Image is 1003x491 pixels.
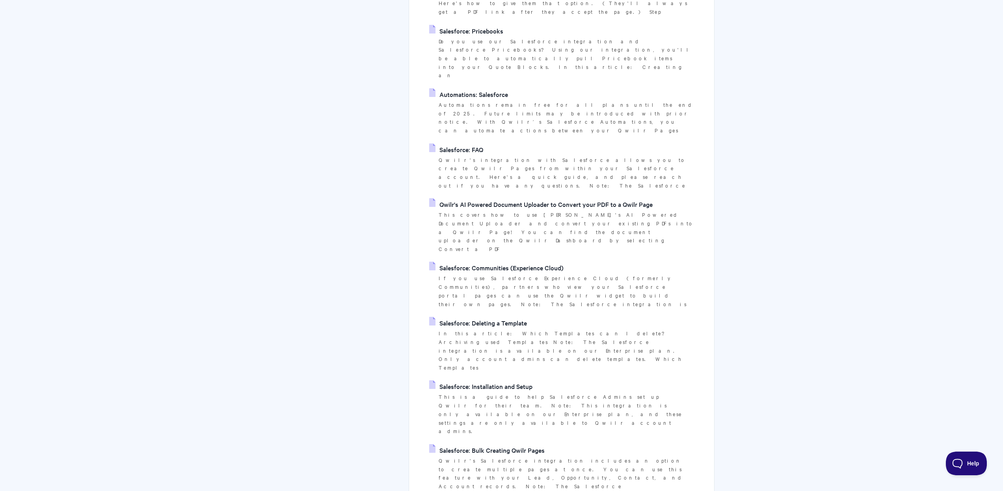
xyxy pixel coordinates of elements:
[439,210,694,253] p: This covers how to use [PERSON_NAME]'s AI Powered Document Uploader and convert your existing PDF...
[439,329,694,372] p: In this article: Which Templates can I delete? Archiving used Templates Note: The Salesforce inte...
[439,37,694,80] p: Do you use our Salesforce integration and Salesforce Pricebooks? Using our integration, you'll be...
[439,274,694,308] p: If you use Salesforce Experience Cloud (formerly Communities), partners who view your Salesforce ...
[429,143,483,155] a: Salesforce: FAQ
[429,198,653,210] a: Qwilr's AI Powered Document Uploader to Convert your PDF to a Qwilr Page
[439,156,694,190] p: Qwilr's integration with Salesforce allows you to create Qwilr Pages from within your Salesforce ...
[429,262,564,273] a: Salesforce: Communities (Experience Cloud)
[429,444,545,456] a: Salesforce: Bulk Creating Qwilr Pages
[439,392,694,435] p: This is a guide to help Salesforce Admins set up Qwilr for their team. Note: This integration is ...
[439,456,694,491] p: Qwilr's Salesforce integration includes an option to create multiple pages at once. You can use t...
[429,88,508,100] a: Automations: Salesforce
[429,25,503,37] a: Salesforce: Pricebooks
[429,317,527,329] a: Salesforce: Deleting a Template
[429,380,532,392] a: Salesforce: Installation and Setup
[946,452,987,475] iframe: Toggle Customer Support
[439,100,694,135] p: Automations remain free for all plans until the end of 2025. Future limits may be introduced with...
